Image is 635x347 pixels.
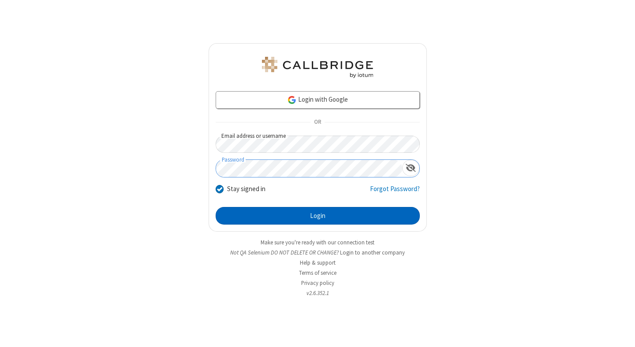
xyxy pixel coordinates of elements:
input: Password [216,160,402,177]
span: OR [310,116,325,129]
iframe: Chat [613,324,628,341]
button: Login to another company [340,248,405,257]
a: Make sure you're ready with our connection test [261,239,374,246]
div: Show password [402,160,419,176]
a: Terms of service [299,269,336,277]
a: Help & support [300,259,336,266]
button: Login [216,207,420,225]
a: Forgot Password? [370,184,420,201]
img: QA Selenium DO NOT DELETE OR CHANGE [260,57,375,78]
label: Stay signed in [227,184,265,194]
li: Not QA Selenium DO NOT DELETE OR CHANGE? [209,248,427,257]
a: Login with Google [216,91,420,109]
li: v2.6.352.1 [209,289,427,297]
a: Privacy policy [301,279,334,287]
img: google-icon.png [287,95,297,105]
input: Email address or username [216,136,420,153]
